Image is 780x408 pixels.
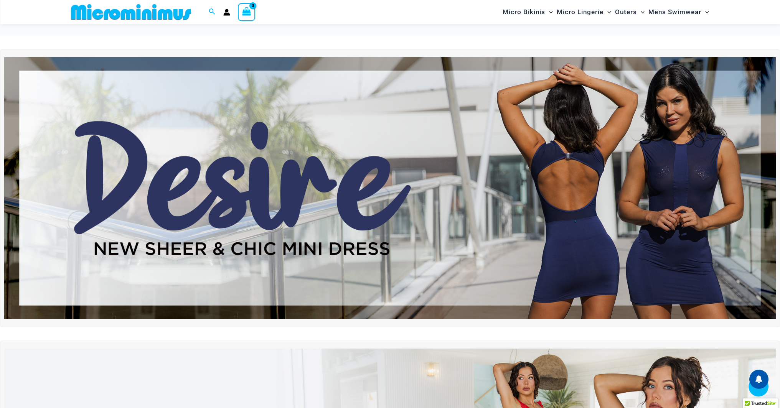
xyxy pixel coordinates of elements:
[209,7,216,17] a: Search icon link
[501,2,555,22] a: Micro BikinisMenu ToggleMenu Toggle
[701,2,709,22] span: Menu Toggle
[646,2,711,22] a: Mens SwimwearMenu ToggleMenu Toggle
[637,2,645,22] span: Menu Toggle
[555,2,613,22] a: Micro LingerieMenu ToggleMenu Toggle
[238,3,256,21] a: View Shopping Cart, empty
[615,2,637,22] span: Outers
[4,57,776,319] img: Desire me Navy Dress
[557,2,604,22] span: Micro Lingerie
[223,9,230,16] a: Account icon link
[500,1,712,23] nav: Site Navigation
[503,2,545,22] span: Micro Bikinis
[613,2,646,22] a: OutersMenu ToggleMenu Toggle
[604,2,611,22] span: Menu Toggle
[68,3,194,21] img: MM SHOP LOGO FLAT
[545,2,553,22] span: Menu Toggle
[648,2,701,22] span: Mens Swimwear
